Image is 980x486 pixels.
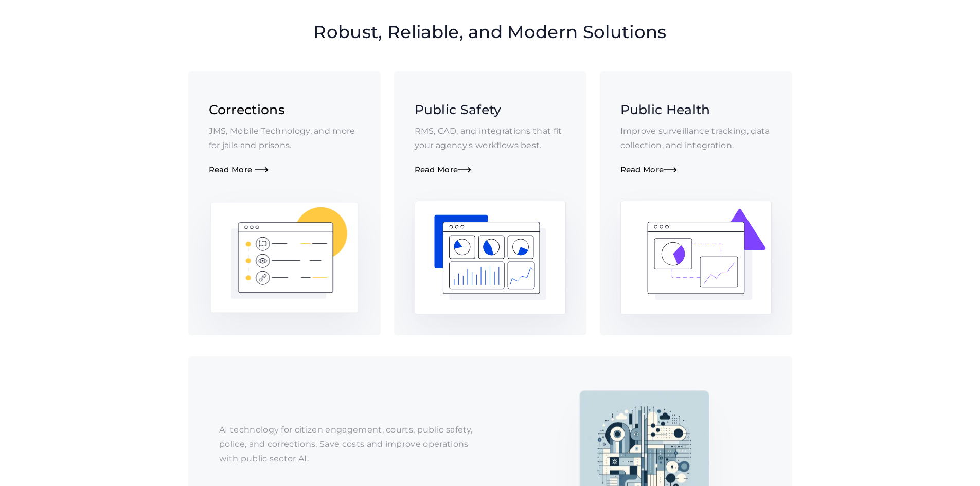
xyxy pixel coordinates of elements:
h3: Corrections [209,100,360,119]
p: AI technology for citizen engagement, courts, public safety, police, and corrections. Save costs ... [219,422,489,465]
iframe: Chat Widget [805,375,980,486]
h3: Public Health [620,100,772,119]
h3: Public Safety [415,100,566,119]
span:  [255,166,269,175]
a: CorrectionsJMS, Mobile Technology, and more for jails and prisons.Read More [188,71,381,335]
div: Read More [415,165,566,175]
span:  [664,166,677,175]
p: RMS, CAD, and integrations that fit your agency's workflows best. [415,124,566,153]
div: Read More [620,165,772,175]
h2: Robust, Reliable, and Modern Solutions [312,20,668,44]
a: Public SafetyRMS, CAD, and integrations that fit your agency's workflows best.Read More [394,71,586,335]
a: Public HealthImprove surveillance tracking, data collection, and integration.Read More [600,71,792,335]
div: Read More [209,165,360,175]
span:  [458,166,471,175]
p: Improve surveillance tracking, data collection, and integration. [620,124,772,153]
p: JMS, Mobile Technology, and more for jails and prisons. [209,124,360,153]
